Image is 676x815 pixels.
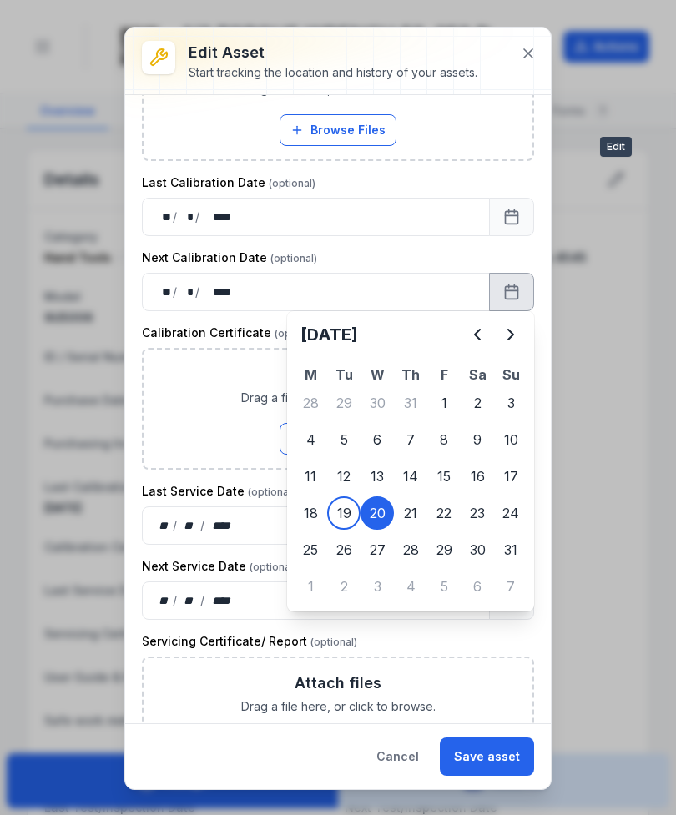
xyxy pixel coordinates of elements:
[156,592,173,609] div: day,
[361,533,394,566] div: 27
[427,496,461,530] div: Friday 22 August 2025
[394,386,427,420] div: 31
[294,386,327,420] div: Monday 28 July 2025
[195,209,201,225] div: /
[294,365,327,385] th: M
[179,592,201,609] div: month,
[294,460,327,493] div: Monday 11 August 2025
[427,423,461,456] div: 8
[294,496,327,530] div: 18
[461,423,494,456] div: Saturday 9 August 2025
[327,496,361,530] div: Today, Tuesday 19 August 2025
[440,737,534,776] button: Save asset
[461,533,494,566] div: Saturday 30 August 2025
[294,570,327,603] div: Monday 1 September 2025
[361,570,394,603] div: Wednesday 3 September 2025
[361,496,394,530] div: 20
[494,365,527,385] th: Su
[142,483,295,500] label: Last Service Date
[394,460,427,493] div: Thursday 14 August 2025
[494,496,527,530] div: 24
[427,423,461,456] div: Friday 8 August 2025
[361,423,394,456] div: 6
[494,386,527,420] div: Sunday 3 August 2025
[294,460,327,493] div: 11
[295,672,381,695] h3: Attach files
[327,386,361,420] div: 29
[461,570,494,603] div: 6
[327,533,361,566] div: Tuesday 26 August 2025
[427,386,461,420] div: 1
[280,423,396,455] button: Browse Files
[361,386,394,420] div: 30
[241,390,436,406] span: Drag a file here, or click to browse.
[294,318,527,605] div: Calendar
[394,460,427,493] div: 14
[461,386,494,420] div: Saturday 2 August 2025
[156,517,173,534] div: day,
[361,386,394,420] div: Wednesday 30 July 2025
[461,533,494,566] div: 30
[427,365,461,385] th: F
[201,284,233,300] div: year,
[361,460,394,493] div: 13
[394,496,427,530] div: 21
[142,174,315,191] label: Last Calibration Date
[494,460,527,493] div: Sunday 17 August 2025
[361,460,394,493] div: Wednesday 13 August 2025
[494,496,527,530] div: Sunday 24 August 2025
[427,496,461,530] div: 22
[427,460,461,493] div: Friday 15 August 2025
[489,273,534,311] button: Calendar
[494,460,527,493] div: 17
[494,423,527,456] div: Sunday 10 August 2025
[200,592,206,609] div: /
[600,137,632,157] span: Edit
[294,318,527,605] div: August 2025
[361,496,394,530] div: Wednesday 20 August 2025 selected
[327,423,361,456] div: 5
[494,386,527,420] div: 3
[142,249,317,266] label: Next Calibration Date
[461,423,494,456] div: 9
[156,284,173,300] div: day,
[294,533,327,566] div: Monday 25 August 2025
[294,386,327,420] div: 28
[173,209,179,225] div: /
[427,533,461,566] div: Friday 29 August 2025
[394,423,427,456] div: 7
[156,209,173,225] div: day,
[494,423,527,456] div: 10
[195,284,201,300] div: /
[206,517,237,534] div: year,
[173,284,179,300] div: /
[179,284,195,300] div: month,
[361,570,394,603] div: 3
[494,570,527,603] div: 7
[427,386,461,420] div: Friday 1 August 2025
[394,423,427,456] div: Thursday 7 August 2025
[327,460,361,493] div: 12
[461,386,494,420] div: 2
[327,570,361,603] div: 2
[394,533,427,566] div: 28
[142,558,296,575] label: Next Service Date
[461,365,494,385] th: Sa
[494,533,527,566] div: 31
[173,517,179,534] div: /
[327,365,361,385] th: Tu
[394,533,427,566] div: Thursday 28 August 2025
[394,365,427,385] th: Th
[427,570,461,603] div: 5
[200,517,206,534] div: /
[494,533,527,566] div: Sunday 31 August 2025
[461,460,494,493] div: Saturday 16 August 2025
[361,533,394,566] div: Wednesday 27 August 2025
[327,423,361,456] div: Tuesday 5 August 2025
[427,533,461,566] div: 29
[327,533,361,566] div: 26
[461,570,494,603] div: Saturday 6 September 2025
[142,324,321,341] label: Calibration Certificate
[461,496,494,530] div: Saturday 23 August 2025
[427,460,461,493] div: 15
